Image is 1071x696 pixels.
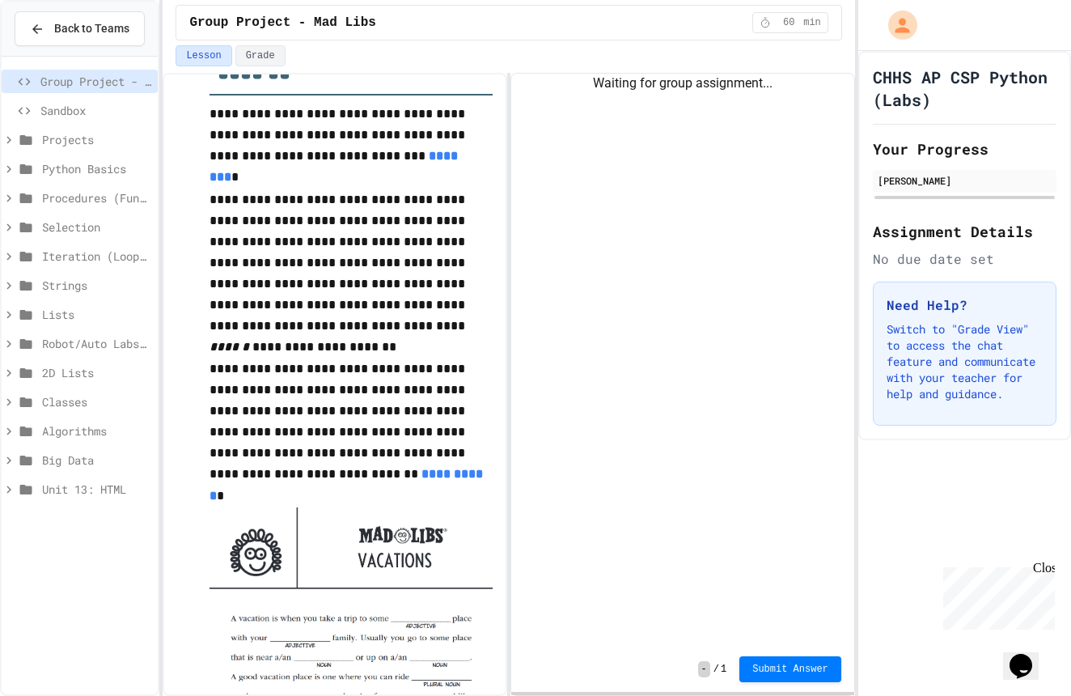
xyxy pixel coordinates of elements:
span: Classes [42,393,151,410]
button: Back to Teams [15,11,145,46]
span: / [713,663,719,676]
span: Robot/Auto Labs 1 [42,335,151,352]
iframe: chat widget [1003,631,1055,680]
div: No due date set [873,249,1056,269]
h3: Need Help? [887,295,1043,315]
span: Group Project - Mad Libs [40,73,151,90]
span: Back to Teams [54,20,129,37]
span: Selection [42,219,151,236]
div: [PERSON_NAME] [878,173,1052,188]
span: Procedures (Functions) [42,189,151,206]
p: Switch to "Grade View" to access the chat feature and communicate with your teacher for help and ... [887,321,1043,402]
span: Python Basics [42,160,151,177]
span: Algorithms [42,422,151,439]
span: Lists [42,306,151,323]
span: Sandbox [40,102,151,119]
span: Strings [42,277,151,294]
div: My Account [871,6,921,44]
span: 2D Lists [42,364,151,381]
h2: Your Progress [873,138,1056,160]
h2: Assignment Details [873,220,1056,243]
span: 60 [776,16,802,29]
button: Grade [235,45,286,66]
span: Projects [42,131,151,148]
button: Submit Answer [739,656,841,682]
h1: CHHS AP CSP Python (Labs) [873,66,1056,111]
span: Group Project - Mad Libs [189,13,375,32]
span: 1 [721,663,726,676]
iframe: chat widget [937,561,1055,630]
span: Big Data [42,452,151,469]
span: - [698,661,710,677]
span: Submit Answer [752,663,828,676]
div: Chat with us now!Close [6,6,112,103]
button: Lesson [176,45,231,66]
span: Iteration (Loops) [42,248,151,265]
div: Waiting for group assignment... [511,74,854,93]
span: Unit 13: HTML [42,481,151,498]
span: min [803,16,821,29]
